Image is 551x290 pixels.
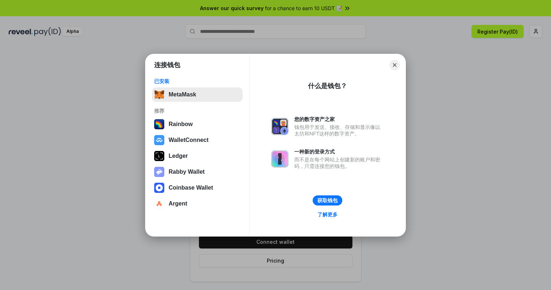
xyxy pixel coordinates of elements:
img: svg+xml,%3Csvg%20xmlns%3D%22http%3A%2F%2Fwww.w3.org%2F2000%2Fsvg%22%20fill%3D%22none%22%20viewBox... [154,167,164,177]
button: Rainbow [152,117,243,131]
button: WalletConnect [152,133,243,147]
button: 获取钱包 [313,195,342,205]
div: 您的数字资产之家 [294,116,384,122]
div: 一种新的登录方式 [294,148,384,155]
button: Rabby Wallet [152,165,243,179]
button: MetaMask [152,87,243,102]
div: WalletConnect [169,137,209,143]
div: 什么是钱包？ [308,82,347,90]
div: MetaMask [169,91,196,98]
a: 了解更多 [313,210,342,219]
div: Ledger [169,153,188,159]
div: 获取钱包 [317,197,338,204]
div: 而不是在每个网站上创建新的账户和密码，只需连接您的钱包。 [294,156,384,169]
img: svg+xml,%3Csvg%20fill%3D%22none%22%20height%3D%2233%22%20viewBox%3D%220%200%2035%2033%22%20width%... [154,90,164,100]
div: Rainbow [169,121,193,127]
div: 钱包用于发送、接收、存储和显示像以太坊和NFT这样的数字资产。 [294,124,384,137]
div: Argent [169,200,187,207]
button: Coinbase Wallet [152,181,243,195]
div: Rabby Wallet [169,169,205,175]
button: Argent [152,196,243,211]
div: 了解更多 [317,211,338,218]
button: Close [390,60,400,70]
img: svg+xml,%3Csvg%20width%3D%2228%22%20height%3D%2228%22%20viewBox%3D%220%200%2028%2028%22%20fill%3D... [154,135,164,145]
img: svg+xml,%3Csvg%20xmlns%3D%22http%3A%2F%2Fwww.w3.org%2F2000%2Fsvg%22%20width%3D%2228%22%20height%3... [154,151,164,161]
img: svg+xml,%3Csvg%20width%3D%2228%22%20height%3D%2228%22%20viewBox%3D%220%200%2028%2028%22%20fill%3D... [154,183,164,193]
img: svg+xml,%3Csvg%20xmlns%3D%22http%3A%2F%2Fwww.w3.org%2F2000%2Fsvg%22%20fill%3D%22none%22%20viewBox... [271,150,288,168]
div: 已安装 [154,78,240,85]
img: svg+xml,%3Csvg%20width%3D%2228%22%20height%3D%2228%22%20viewBox%3D%220%200%2028%2028%22%20fill%3D... [154,199,164,209]
button: Ledger [152,149,243,163]
div: Coinbase Wallet [169,185,213,191]
div: 推荐 [154,108,240,114]
img: svg+xml,%3Csvg%20width%3D%22120%22%20height%3D%22120%22%20viewBox%3D%220%200%20120%20120%22%20fil... [154,119,164,129]
h1: 连接钱包 [154,61,180,69]
img: svg+xml,%3Csvg%20xmlns%3D%22http%3A%2F%2Fwww.w3.org%2F2000%2Fsvg%22%20fill%3D%22none%22%20viewBox... [271,118,288,135]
